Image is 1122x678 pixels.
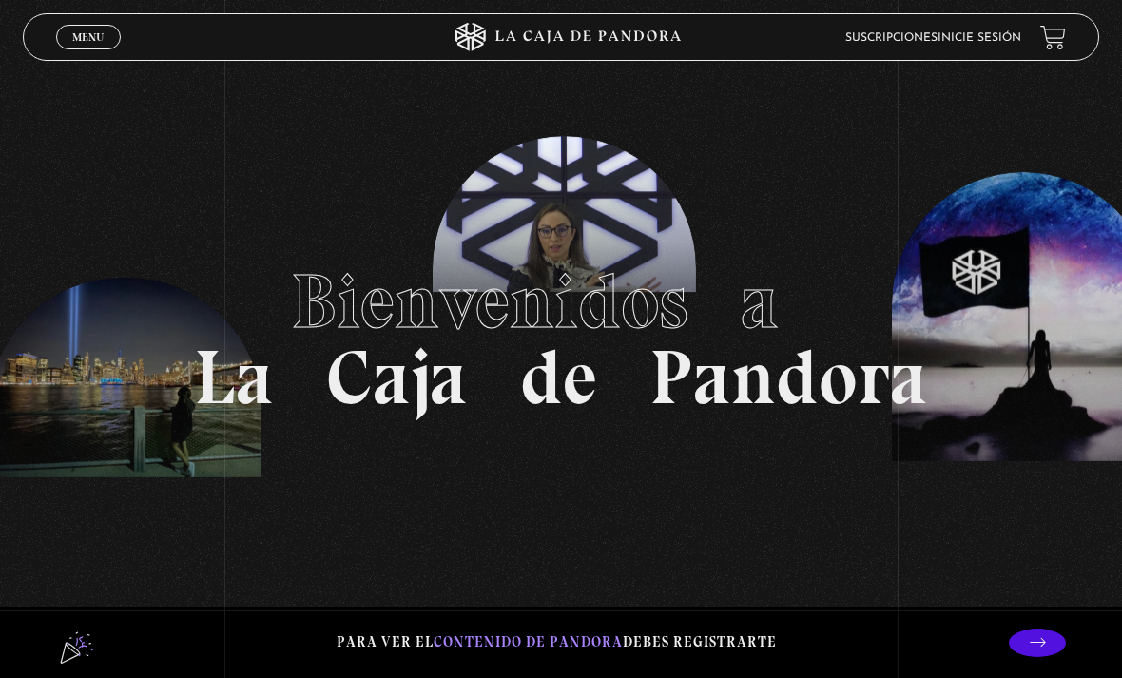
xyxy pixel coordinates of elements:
[72,31,104,43] span: Menu
[1040,25,1066,50] a: View your shopping cart
[845,32,938,44] a: Suscripciones
[938,32,1021,44] a: Inicie sesión
[434,633,623,650] span: contenido de Pandora
[337,630,777,655] p: Para ver el debes registrarte
[291,256,831,347] span: Bienvenidos a
[194,263,928,416] h1: La Caja de Pandora
[67,48,111,61] span: Cerrar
